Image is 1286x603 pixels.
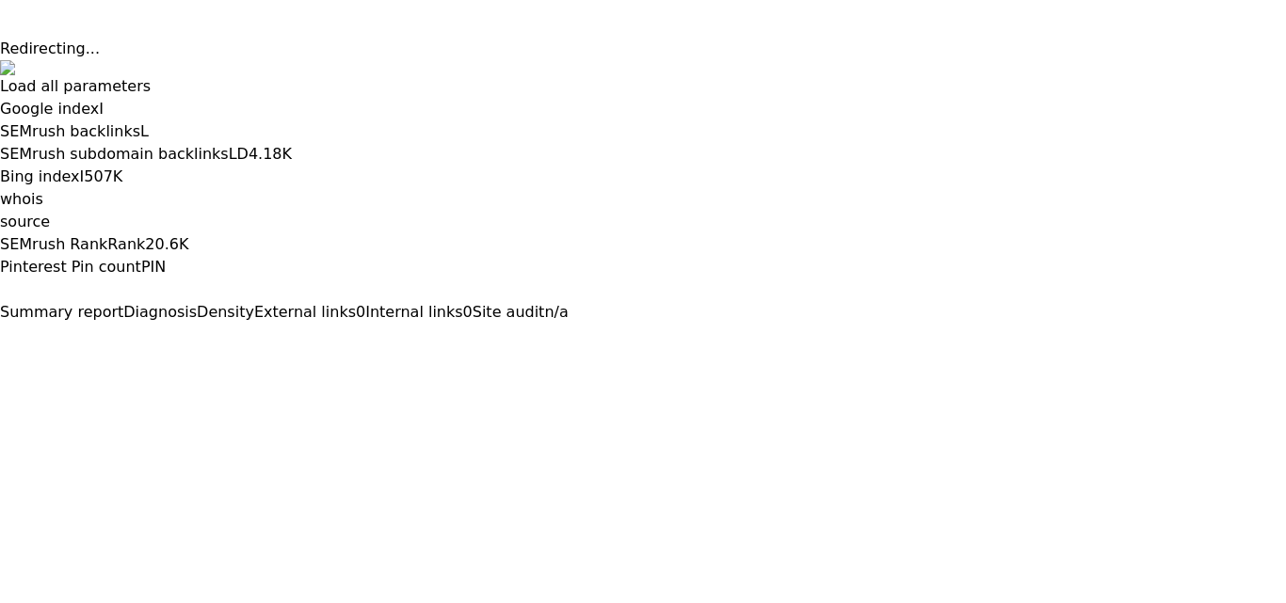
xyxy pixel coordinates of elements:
span: Rank [107,235,145,253]
span: Internal links [365,303,462,321]
a: Site auditn/a [473,303,569,321]
span: PIN [141,258,166,276]
a: 20.6K [145,235,188,253]
span: I [99,100,104,118]
span: 0 [463,303,473,321]
span: 0 [356,303,365,321]
span: Diagnosis [123,303,197,321]
span: Density [197,303,254,321]
span: LD [229,145,249,163]
a: 507K [84,167,122,185]
span: n/a [544,303,568,321]
a: 4.18K [249,145,292,163]
span: I [80,167,85,185]
span: Site audit [473,303,545,321]
span: L [140,122,149,140]
span: External links [254,303,356,321]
